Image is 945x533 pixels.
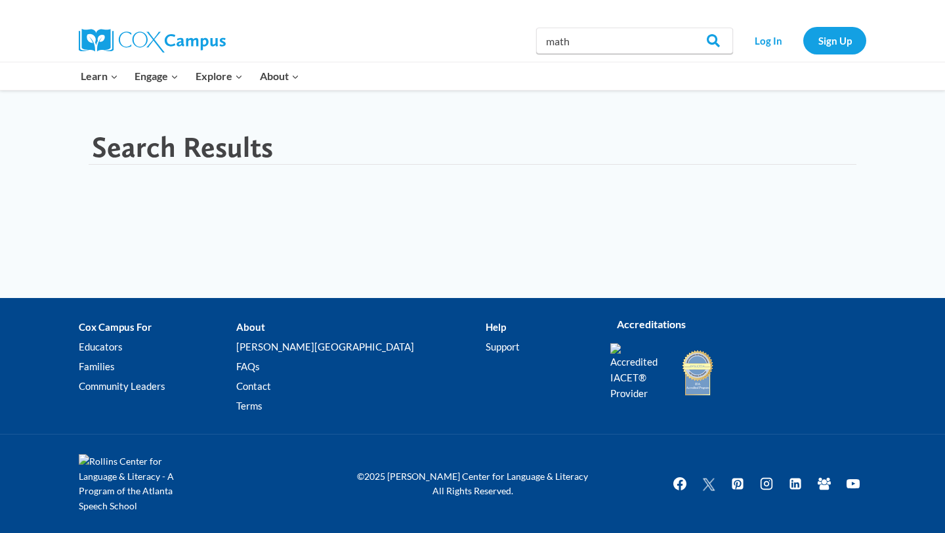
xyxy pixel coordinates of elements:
a: Pinterest [724,471,751,497]
img: Rollins Center for Language & Literacy - A Program of the Atlanta Speech School [79,454,197,513]
a: Instagram [753,471,780,497]
span: Engage [135,68,178,85]
input: Search Cox Campus [536,28,733,54]
a: Twitter [696,471,722,497]
a: Educators [79,337,236,357]
a: Log In [740,27,797,54]
p: ©2025 [PERSON_NAME] Center for Language & Literacy All Rights Reserved. [348,469,597,499]
img: Accredited IACET® Provider [610,343,666,401]
a: Contact [236,377,485,396]
h1: Search Results [92,130,273,165]
a: Facebook [667,471,693,497]
nav: Secondary Navigation [740,27,866,54]
a: Linkedin [782,471,808,497]
span: About [260,68,299,85]
a: Families [79,357,236,377]
a: Support [486,337,591,357]
a: [PERSON_NAME][GEOGRAPHIC_DATA] [236,337,485,357]
a: Facebook Group [811,471,837,497]
a: FAQs [236,357,485,377]
img: IDA Accredited [681,349,714,397]
a: Sign Up [803,27,866,54]
span: Explore [196,68,243,85]
img: Cox Campus [79,29,226,53]
a: YouTube [840,471,866,497]
img: Twitter X icon white [701,477,717,492]
strong: Accreditations [617,318,686,330]
a: Terms [236,396,485,416]
nav: Primary Navigation [72,62,307,90]
a: Community Leaders [79,377,236,396]
span: Learn [81,68,118,85]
